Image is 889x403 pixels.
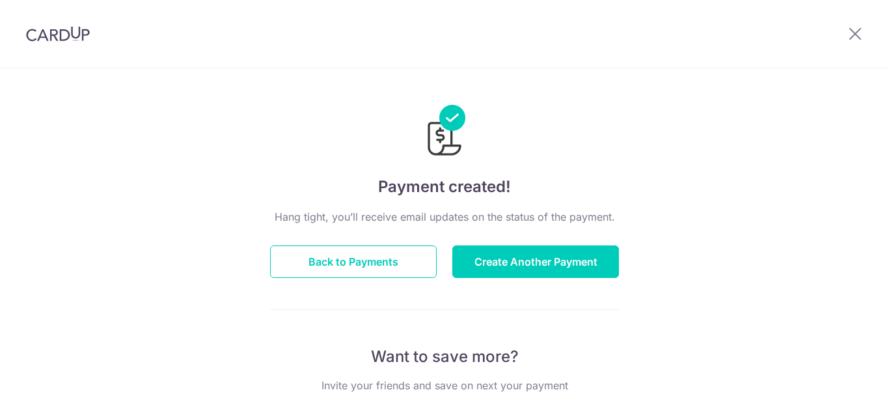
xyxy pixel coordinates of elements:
h4: Payment created! [270,175,619,199]
p: Invite your friends and save on next your payment [270,378,619,393]
p: Hang tight, you’ll receive email updates on the status of the payment. [270,209,619,225]
p: Want to save more? [270,346,619,367]
button: Create Another Payment [452,245,619,278]
img: Payments [424,105,465,160]
img: CardUp [26,26,90,42]
button: Back to Payments [270,245,437,278]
